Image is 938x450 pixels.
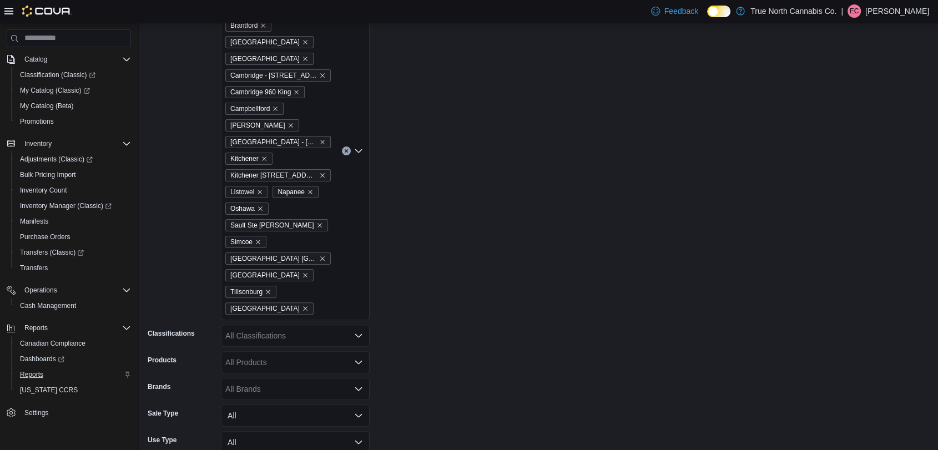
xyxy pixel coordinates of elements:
[707,6,730,17] input: Dark Mode
[16,184,72,197] a: Inventory Count
[16,299,80,312] a: Cash Management
[265,289,271,295] button: Remove Tillsonburg from selection in this group
[16,84,131,97] span: My Catalog (Classic)
[260,22,266,29] button: Remove Brantford from selection in this group
[16,153,131,166] span: Adjustments (Classic)
[225,69,331,82] span: Cambridge - 51 Main St
[221,405,370,427] button: All
[148,329,195,338] label: Classifications
[11,367,135,382] button: Reports
[16,199,131,213] span: Inventory Manager (Classic)
[20,53,52,66] button: Catalog
[7,49,131,450] nav: Complex example
[148,382,170,391] label: Brands
[16,199,116,213] a: Inventory Manager (Classic)
[16,68,100,82] a: Classification (Classic)
[20,406,53,419] a: Settings
[16,337,131,350] span: Canadian Compliance
[24,139,52,148] span: Inventory
[230,220,314,231] span: Sault Ste [PERSON_NAME]
[20,186,67,195] span: Inventory Count
[2,282,135,298] button: Operations
[11,198,135,214] a: Inventory Manager (Classic)
[16,299,131,312] span: Cash Management
[20,386,78,395] span: [US_STATE] CCRS
[354,358,363,367] button: Open list of options
[22,6,72,17] img: Cova
[230,37,300,48] span: [GEOGRAPHIC_DATA]
[11,151,135,167] a: Adjustments (Classic)
[307,189,314,195] button: Remove Napanee from selection in this group
[20,86,90,95] span: My Catalog (Classic)
[255,239,261,245] button: Remove Simcoe from selection in this group
[16,68,131,82] span: Classification (Classic)
[225,119,299,132] span: Goderich
[319,139,326,145] button: Remove Grand Bend - 31 Ontario St from selection in this group
[20,284,131,297] span: Operations
[664,6,698,17] span: Feedback
[225,153,273,165] span: Kitchener
[230,153,259,164] span: Kitchener
[230,203,255,214] span: Oshawa
[16,261,52,275] a: Transfers
[354,146,363,155] button: Open list of options
[11,298,135,314] button: Cash Management
[11,114,135,129] button: Promotions
[20,355,64,363] span: Dashboards
[225,36,314,48] span: Brighton
[230,286,263,297] span: Tillsonburg
[16,261,131,275] span: Transfers
[302,305,309,312] button: Remove Trenton from selection in this group
[16,383,82,397] a: [US_STATE] CCRS
[865,4,929,18] p: [PERSON_NAME]
[225,136,331,148] span: Grand Bend - 31 Ontario St
[20,137,56,150] button: Inventory
[230,20,258,31] span: Brantford
[148,436,176,444] label: Use Type
[20,217,48,226] span: Manifests
[230,303,300,314] span: [GEOGRAPHIC_DATA]
[20,321,52,335] button: Reports
[257,205,264,212] button: Remove Oshawa from selection in this group
[256,189,263,195] button: Remove Listowel from selection in this group
[24,286,57,295] span: Operations
[841,4,843,18] p: |
[16,184,131,197] span: Inventory Count
[225,219,328,231] span: Sault Ste Marie
[16,168,80,181] a: Bulk Pricing Import
[354,385,363,393] button: Open list of options
[11,229,135,245] button: Purchase Orders
[319,255,326,262] button: Remove Stratford Ontario St from selection in this group
[11,336,135,351] button: Canadian Compliance
[278,186,305,198] span: Napanee
[225,19,271,32] span: Brantford
[2,52,135,67] button: Catalog
[273,186,319,198] span: Napanee
[225,169,331,181] span: Kitchener 1 Queen St
[20,248,84,257] span: Transfers (Classic)
[16,368,131,381] span: Reports
[225,103,284,115] span: Campbellford
[230,170,317,181] span: Kitchener [STREET_ADDRESS]
[20,102,74,110] span: My Catalog (Beta)
[11,351,135,367] a: Dashboards
[225,53,314,65] span: Brockville
[16,383,131,397] span: Washington CCRS
[230,53,300,64] span: [GEOGRAPHIC_DATA]
[302,39,309,45] button: Remove Brighton from selection in this group
[20,70,95,79] span: Classification (Classic)
[20,53,131,66] span: Catalog
[20,339,85,348] span: Canadian Compliance
[230,253,317,264] span: [GEOGRAPHIC_DATA] [GEOGRAPHIC_DATA] [GEOGRAPHIC_DATA]
[148,356,176,365] label: Products
[11,183,135,198] button: Inventory Count
[319,172,326,179] button: Remove Kitchener 1 Queen St from selection in this group
[2,320,135,336] button: Reports
[16,246,131,259] span: Transfers (Classic)
[342,146,351,155] button: Clear input
[16,230,75,244] a: Purchase Orders
[20,284,62,297] button: Operations
[24,408,48,417] span: Settings
[302,272,309,279] button: Remove Sudbury from selection in this group
[230,87,291,98] span: Cambridge 960 King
